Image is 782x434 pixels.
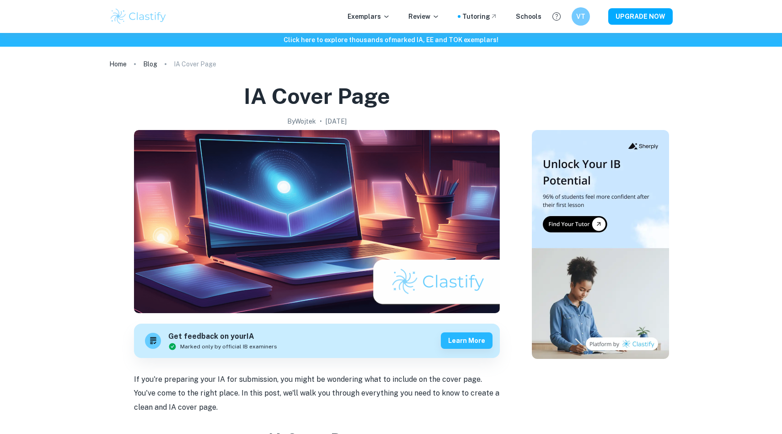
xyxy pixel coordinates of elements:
img: Clastify logo [109,7,167,26]
h6: Get feedback on your IA [168,331,277,342]
p: If you're preparing your IA for submission, you might be wondering what to include on the cover p... [134,373,500,414]
a: Get feedback on yourIAMarked only by official IB examinersLearn more [134,324,500,358]
p: • [320,116,322,126]
img: Thumbnail [532,130,669,359]
h1: IA Cover Page [244,81,390,111]
a: Schools [516,11,541,22]
button: UPGRADE NOW [608,8,673,25]
img: IA Cover Page cover image [134,130,500,313]
span: Marked only by official IB examiners [180,342,277,351]
h2: [DATE] [326,116,347,126]
a: Home [109,58,127,71]
a: Tutoring [462,11,498,22]
a: Blog [143,58,157,71]
h2: By Wojtek [287,116,316,126]
p: Exemplars [348,11,390,22]
button: VT [572,7,590,26]
button: Learn more [441,332,493,349]
p: IA Cover Page [174,59,216,69]
h6: Click here to explore thousands of marked IA, EE and TOK exemplars ! [2,35,780,45]
p: Review [408,11,439,22]
button: Help and Feedback [549,9,564,24]
h6: VT [576,11,586,22]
